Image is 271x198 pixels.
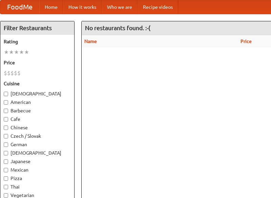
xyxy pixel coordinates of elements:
input: Czech / Slovak [4,134,8,138]
label: Chinese [4,124,71,131]
label: Barbecue [4,107,71,114]
a: Name [84,39,97,44]
li: ★ [9,48,14,56]
input: [DEMOGRAPHIC_DATA] [4,92,8,96]
label: Cafe [4,116,71,123]
input: Vegetarian [4,193,8,198]
input: Chinese [4,126,8,130]
li: $ [14,69,17,77]
input: Thai [4,185,8,189]
li: ★ [14,48,19,56]
li: ★ [4,48,9,56]
input: German [4,142,8,147]
label: Thai [4,183,71,190]
h5: Rating [4,38,71,45]
label: Czech / Slovak [4,133,71,139]
input: American [4,100,8,105]
label: Pizza [4,175,71,182]
a: Recipe videos [138,0,178,14]
label: [DEMOGRAPHIC_DATA] [4,150,71,156]
input: Cafe [4,117,8,122]
li: $ [11,69,14,77]
li: $ [17,69,21,77]
a: FoodMe [0,0,39,14]
input: Mexican [4,168,8,172]
input: Pizza [4,176,8,181]
h4: Filter Restaurants [0,21,74,35]
label: [DEMOGRAPHIC_DATA] [4,90,71,97]
label: American [4,99,71,106]
a: Home [39,0,63,14]
a: How it works [63,0,102,14]
input: Japanese [4,159,8,164]
h5: Price [4,59,71,66]
input: [DEMOGRAPHIC_DATA] [4,151,8,155]
ng-pluralize: No restaurants found. :-( [85,25,150,31]
li: ★ [19,48,24,56]
li: ★ [24,48,29,56]
h5: Cuisine [4,80,71,87]
li: $ [7,69,11,77]
label: Mexican [4,167,71,173]
label: German [4,141,71,148]
input: Barbecue [4,109,8,113]
label: Japanese [4,158,71,165]
a: Price [241,39,252,44]
a: Who we are [102,0,138,14]
li: $ [4,69,7,77]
